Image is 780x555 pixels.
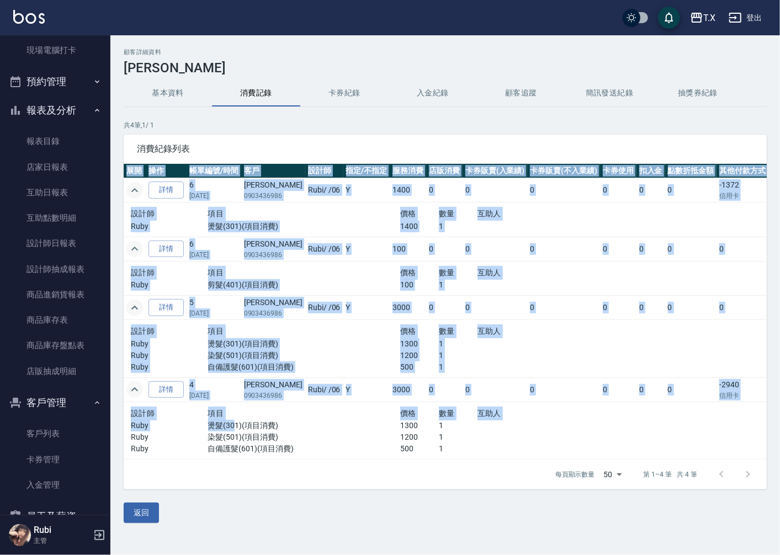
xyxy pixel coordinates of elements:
a: 設計師日報表 [4,231,106,256]
p: Ruby [131,431,208,443]
th: 卡券使用 [600,164,636,178]
p: 1200 [400,431,439,443]
td: 6 [187,178,241,202]
td: 0 [527,178,600,202]
td: 0 [463,296,528,320]
td: 0 [463,237,528,261]
p: 1 [439,431,477,443]
span: 數量 [439,327,455,335]
button: 客戶管理 [4,388,106,417]
td: 0 [665,377,717,402]
td: 0 [600,296,636,320]
td: [PERSON_NAME] [241,237,305,261]
td: 0 [600,377,636,402]
td: Rubi / /06 [305,178,343,202]
a: 互助日報表 [4,180,106,205]
p: 燙髮(301)(項目消費) [208,338,401,350]
p: 500 [400,361,439,373]
a: 詳情 [148,241,184,258]
p: 500 [400,443,439,455]
a: 入金管理 [4,472,106,498]
a: 商品庫存表 [4,307,106,333]
a: 互助點數明細 [4,205,106,231]
p: Ruby [131,443,208,455]
p: [DATE] [189,191,238,201]
p: 共 4 筆, 1 / 1 [124,120,767,130]
span: 項目 [208,268,224,277]
p: 100 [400,279,439,291]
th: 客戶 [241,164,305,178]
button: 入金紀錄 [389,80,477,106]
p: 主管 [34,536,90,546]
p: 1 [439,221,477,232]
button: 預約管理 [4,67,106,96]
p: [DATE] [189,391,238,401]
td: Rubi / /06 [305,237,343,261]
td: 0 [636,377,665,402]
a: 現場電腦打卡 [4,38,106,63]
th: 卡券販賣(不入業績) [527,164,600,178]
p: 1 [439,420,477,431]
a: 店販抽成明細 [4,359,106,384]
span: 設計師 [131,409,155,418]
h5: Rubi [34,525,90,536]
p: 0903436986 [244,308,303,318]
td: 0 [636,296,665,320]
button: 卡券紀錄 [300,80,389,106]
button: expand row [126,381,143,398]
td: 1400 [390,178,426,202]
p: 1 [439,443,477,455]
td: 0 [717,237,768,261]
a: 卡券管理 [4,447,106,472]
a: 商品庫存盤點表 [4,333,106,358]
td: 0 [426,178,463,202]
span: 價格 [400,327,416,335]
td: 0 [665,178,717,202]
p: 1 [439,361,477,373]
p: 信用卡 [719,391,766,401]
p: 染髮(501)(項目消費) [208,350,401,361]
td: 0 [600,237,636,261]
p: 0903436986 [244,191,303,201]
p: 1300 [400,420,439,431]
span: 設計師 [131,209,155,218]
td: 100 [390,237,426,261]
button: T.X [686,7,720,29]
td: 0 [600,178,636,202]
p: 1 [439,350,477,361]
span: 消費紀錄列表 [137,143,754,154]
td: 0 [636,237,665,261]
th: 指定/不指定 [343,164,390,178]
td: 0 [665,237,717,261]
td: 3000 [390,296,426,320]
span: 互助人 [477,268,501,277]
td: Y [343,377,390,402]
h3: [PERSON_NAME] [124,60,767,76]
td: 0 [463,377,528,402]
td: 4 [187,377,241,402]
th: 帳單編號/時間 [187,164,241,178]
span: 價格 [400,409,416,418]
h2: 顧客詳細資料 [124,49,767,56]
span: 互助人 [477,327,501,335]
p: 染髮(501)(項目消費) [208,431,401,443]
p: 0903436986 [244,391,303,401]
button: 員工及薪資 [4,502,106,531]
td: Y [343,296,390,320]
div: 50 [599,460,626,489]
button: save [658,7,680,29]
p: 每頁顯示數量 [555,469,595,479]
th: 操作 [146,164,187,178]
td: 5 [187,296,241,320]
td: Y [343,178,390,202]
a: 商品進銷貨報表 [4,282,106,307]
button: 返回 [124,503,159,523]
span: 數量 [439,409,455,418]
a: 詳情 [148,182,184,199]
td: 0 [717,296,768,320]
td: 0 [665,296,717,320]
td: Y [343,237,390,261]
td: 0 [426,296,463,320]
span: 項目 [208,409,224,418]
td: 0 [463,178,528,202]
